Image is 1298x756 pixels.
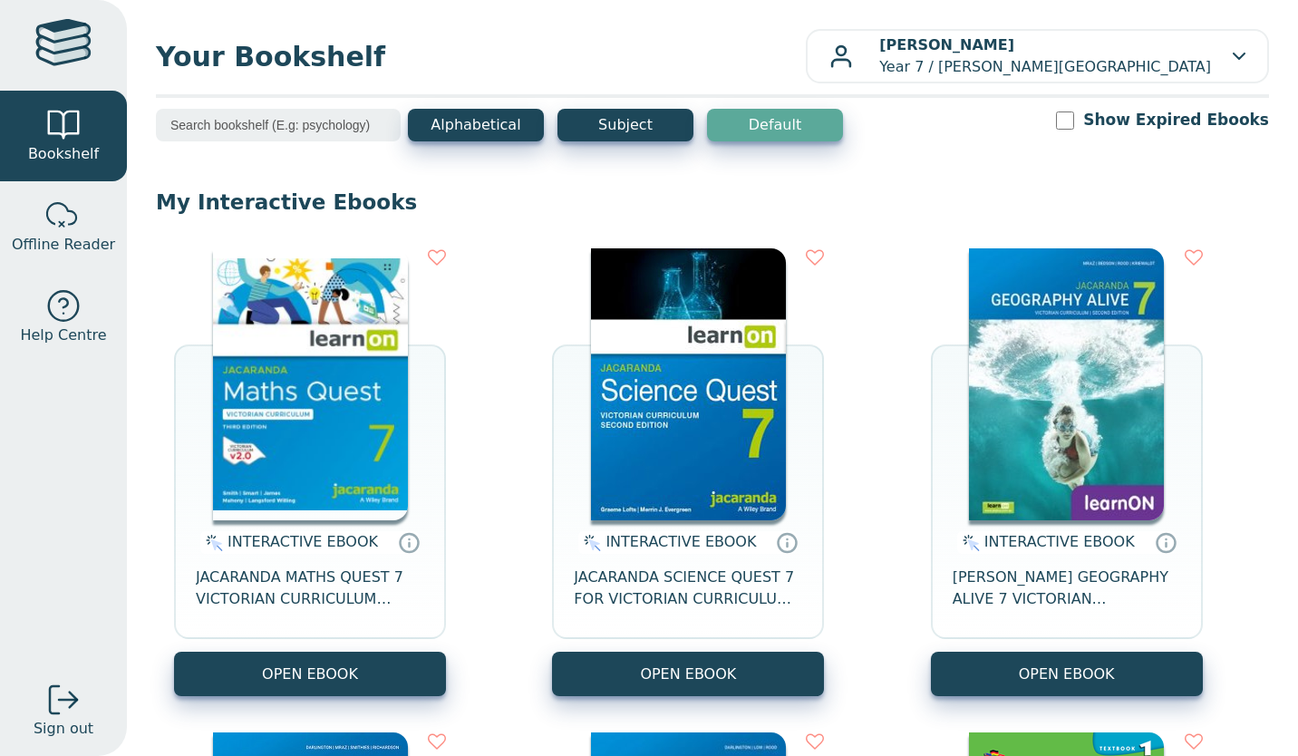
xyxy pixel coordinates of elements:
[398,531,420,553] a: Interactive eBooks are accessed online via the publisher’s portal. They contain interactive resou...
[879,34,1211,78] p: Year 7 / [PERSON_NAME][GEOGRAPHIC_DATA]
[1155,531,1177,553] a: Interactive eBooks are accessed online via the publisher’s portal. They contain interactive resou...
[953,567,1181,610] span: [PERSON_NAME] GEOGRAPHY ALIVE 7 VICTORIAN CURRICULUM LEARNON EBOOK 2E
[957,532,980,554] img: interactive.svg
[984,533,1135,550] span: INTERACTIVE EBOOK
[1083,109,1269,131] label: Show Expired Ebooks
[174,652,446,696] button: OPEN EBOOK
[578,532,601,554] img: interactive.svg
[605,533,756,550] span: INTERACTIVE EBOOK
[12,234,115,256] span: Offline Reader
[213,248,408,520] img: b87b3e28-4171-4aeb-a345-7fa4fe4e6e25.jpg
[806,29,1269,83] button: [PERSON_NAME]Year 7 / [PERSON_NAME][GEOGRAPHIC_DATA]
[557,109,693,141] button: Subject
[28,143,99,165] span: Bookshelf
[200,532,223,554] img: interactive.svg
[552,652,824,696] button: OPEN EBOOK
[591,248,786,520] img: 329c5ec2-5188-ea11-a992-0272d098c78b.jpg
[931,652,1203,696] button: OPEN EBOOK
[34,718,93,740] span: Sign out
[879,36,1014,53] b: [PERSON_NAME]
[574,567,802,610] span: JACARANDA SCIENCE QUEST 7 FOR VICTORIAN CURRICULUM LEARNON 2E EBOOK
[408,109,544,141] button: Alphabetical
[156,189,1269,216] p: My Interactive Ebooks
[969,248,1164,520] img: cc9fd0c4-7e91-e911-a97e-0272d098c78b.jpg
[156,109,401,141] input: Search bookshelf (E.g: psychology)
[196,567,424,610] span: JACARANDA MATHS QUEST 7 VICTORIAN CURRICULUM LEARNON EBOOK 3E
[20,325,106,346] span: Help Centre
[228,533,378,550] span: INTERACTIVE EBOOK
[776,531,798,553] a: Interactive eBooks are accessed online via the publisher’s portal. They contain interactive resou...
[156,36,806,77] span: Your Bookshelf
[707,109,843,141] button: Default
